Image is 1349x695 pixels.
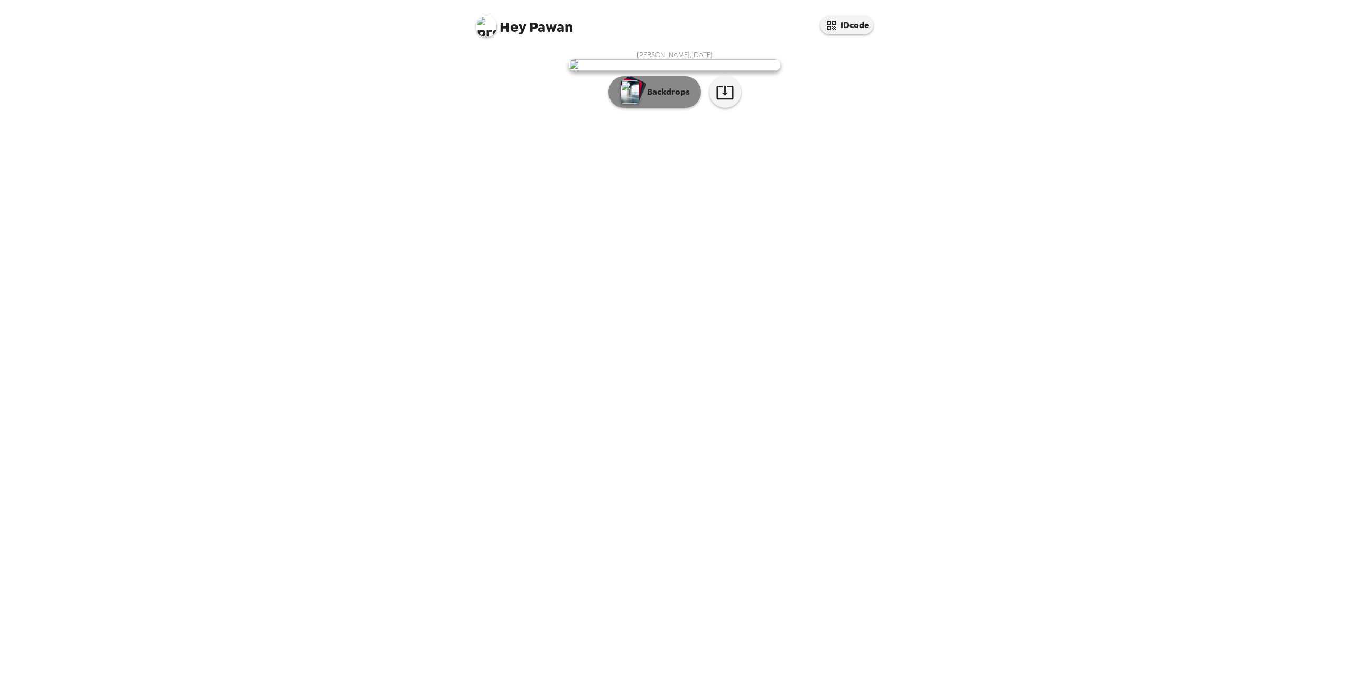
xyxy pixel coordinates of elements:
[608,76,701,108] button: Backdrops
[642,86,690,98] p: Backdrops
[569,59,780,71] img: user
[637,50,713,59] span: [PERSON_NAME] , [DATE]
[476,11,573,34] span: Pawan
[500,17,526,36] span: Hey
[476,16,497,37] img: profile pic
[820,16,873,34] button: IDcode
